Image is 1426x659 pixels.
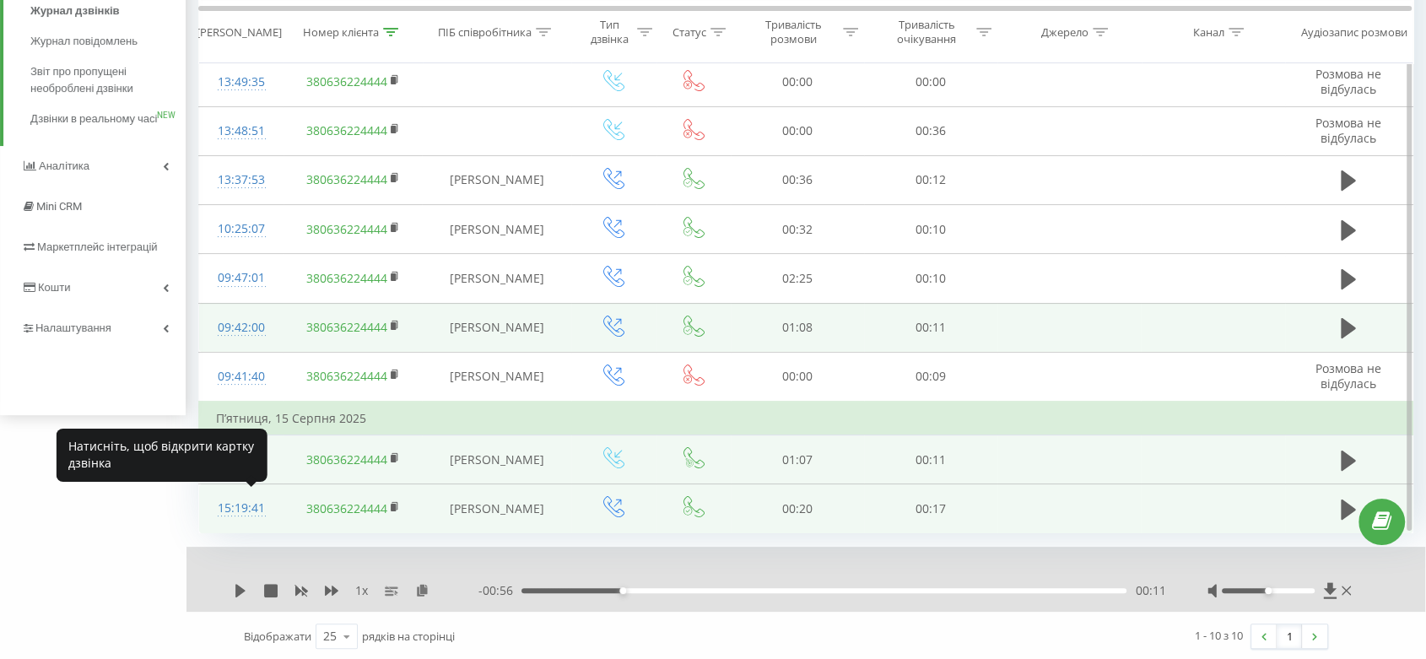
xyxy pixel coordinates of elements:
td: 00:36 [731,155,864,204]
span: Mini CRM [36,200,82,213]
span: Розмова не відбулась [1315,115,1381,146]
td: 00:36 [864,106,997,155]
div: Натисніть, щоб відкрити картку дзвінка [57,429,267,482]
td: П’ятниця, 15 Серпня 2025 [199,402,1413,435]
div: 13:49:35 [216,66,267,99]
td: 02:25 [731,254,864,303]
a: 1 [1277,624,1302,648]
div: Аудіозапис розмови [1301,24,1407,39]
span: Дзвінки в реальному часі [30,111,157,127]
div: Accessibility label [1265,587,1272,594]
div: [PERSON_NAME] [197,24,282,39]
a: Журнал повідомлень [30,26,186,57]
span: рядків на сторінці [362,629,455,644]
div: Канал [1193,24,1224,39]
td: [PERSON_NAME] [422,352,571,402]
span: Розмова не відбулась [1315,360,1381,392]
td: 00:00 [731,352,864,402]
td: 00:00 [731,106,864,155]
span: Налаштування [35,321,111,334]
a: 380636224444 [305,451,386,467]
td: [PERSON_NAME] [422,205,571,254]
a: Дзвінки в реальному часіNEW [30,104,186,134]
td: [PERSON_NAME] [422,484,571,533]
span: Відображати [244,629,311,644]
td: 00:11 [864,303,997,352]
td: 00:00 [864,57,997,106]
span: Розмова не відбулась [1315,66,1381,97]
span: Аналiтика [39,159,89,172]
span: 00:11 [1135,582,1165,599]
td: 01:07 [731,435,864,484]
div: Тривалість розмови [748,18,839,46]
td: 00:10 [864,254,997,303]
td: 00:00 [731,57,864,106]
div: Тип дзвінка [586,18,633,46]
span: Кошти [38,281,70,294]
div: 09:47:01 [216,262,267,294]
div: 09:41:40 [216,360,267,393]
span: Журнал повідомлень [30,33,138,50]
div: 13:48:51 [216,115,267,148]
span: Журнал дзвінків [30,3,120,19]
a: 380636224444 [305,270,386,286]
td: 00:20 [731,484,864,533]
td: [PERSON_NAME] [422,435,571,484]
span: Звіт про пропущені необроблені дзвінки [30,63,177,97]
td: 00:17 [864,484,997,533]
span: 1 x [355,582,368,599]
div: Джерело [1041,24,1088,39]
a: 380636224444 [305,171,386,187]
a: 380636224444 [305,368,386,384]
a: 380636224444 [305,122,386,138]
td: [PERSON_NAME] [422,303,571,352]
td: [PERSON_NAME] [422,254,571,303]
td: 00:10 [864,205,997,254]
a: 380636224444 [305,500,386,516]
span: - 00:56 [478,582,521,599]
a: 380636224444 [305,221,386,237]
a: 380636224444 [305,319,386,335]
div: Accessibility label [619,587,626,594]
div: Статус [672,24,706,39]
a: Звіт про пропущені необроблені дзвінки [30,57,186,104]
a: 380636224444 [305,73,386,89]
div: 25 [323,628,337,645]
div: 13:37:53 [216,164,267,197]
div: Тривалість очікування [882,18,972,46]
td: 00:12 [864,155,997,204]
div: 1 - 10 з 10 [1195,627,1243,644]
span: Маркетплейс інтеграцій [37,240,158,253]
div: 15:19:41 [216,492,267,525]
td: 00:11 [864,435,997,484]
div: ПІБ співробітника [438,24,532,39]
div: Номер клієнта [303,24,379,39]
div: 09:42:00 [216,311,267,344]
td: 00:32 [731,205,864,254]
td: 00:09 [864,352,997,402]
div: 10:25:07 [216,213,267,246]
td: [PERSON_NAME] [422,155,571,204]
td: 01:08 [731,303,864,352]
